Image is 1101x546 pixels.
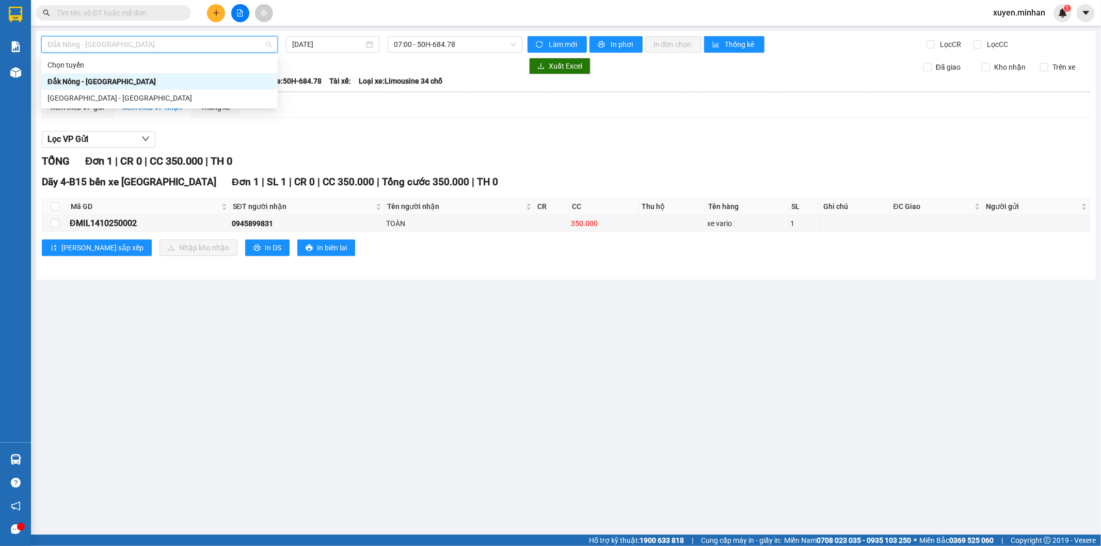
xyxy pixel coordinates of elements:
button: downloadNhập kho nhận [159,239,237,256]
span: Đơn 1 [85,155,113,167]
th: CR [535,198,569,215]
span: plus [213,9,220,17]
span: Người gửi [986,201,1079,212]
span: Lọc CR [936,39,963,50]
span: Mã GD [71,201,219,212]
div: [GEOGRAPHIC_DATA] - [GEOGRAPHIC_DATA] [47,92,272,104]
sup: 1 [1064,5,1071,12]
span: printer [306,244,313,252]
span: CR 0 [120,155,142,167]
div: 350.000 [571,218,637,229]
input: 15/10/2025 [292,39,364,50]
span: | [262,176,264,188]
span: message [11,524,21,534]
span: | [115,155,118,167]
span: Miền Nam [784,535,911,546]
th: Thu hộ [640,198,706,215]
div: Cư Jút [121,9,193,21]
span: | [377,176,379,188]
img: icon-new-feature [1058,8,1067,18]
span: printer [598,41,607,49]
button: file-add [231,4,249,22]
th: Tên hàng [706,198,789,215]
span: Đơn 1 [232,176,259,188]
div: Sài Gòn - Đắk Nông [41,90,278,106]
div: Tên hàng: BỌC ( : 2 ) [9,75,193,88]
div: Chọn tuyến [41,57,278,73]
td: ĐMIL1410250002 [68,215,230,232]
th: Ghi chú [821,198,891,215]
span: Hỗ trợ kỹ thuật: [589,535,684,546]
span: printer [253,244,261,252]
span: Thống kê [725,39,756,50]
span: download [537,62,545,71]
button: caret-down [1077,4,1095,22]
span: sync [536,41,545,49]
button: aim [255,4,273,22]
span: Loại xe: Limousine 34 chỗ [359,75,442,87]
span: Đã giao [932,61,965,73]
div: Chọn tuyến [47,59,272,71]
img: logo-vxr [9,7,22,22]
button: sort-ascending[PERSON_NAME] sắp xếp [42,239,152,256]
span: question-circle [11,478,21,488]
th: SL [789,198,821,215]
button: In đơn chọn [645,36,701,53]
span: Lọc VP Gửi [47,133,88,146]
div: Đắk Nông - Sài Gòn [41,73,278,90]
span: SL [92,74,106,88]
div: 1 [790,218,819,229]
img: warehouse-icon [10,454,21,465]
span: down [141,135,150,143]
span: 07:00 - 50H-684.78 [394,37,516,52]
strong: 0708 023 035 - 0935 103 250 [817,536,911,544]
span: ⚪️ [914,538,917,542]
strong: 1900 633 818 [640,536,684,544]
th: CC [569,198,640,215]
span: CC : [119,57,134,68]
span: xuyen.minhan [985,6,1054,19]
span: Làm mới [549,39,579,50]
span: copyright [1044,537,1051,544]
span: SL 1 [267,176,286,188]
span: | [205,155,208,167]
button: printerIn phơi [589,36,643,53]
button: downloadXuất Excel [529,58,591,74]
span: In phơi [611,39,634,50]
span: Xuất Excel [549,60,582,72]
span: In biên lai [317,242,347,253]
span: Số xe: 50H-684.78 [263,75,322,87]
img: warehouse-icon [10,67,21,78]
span: ĐC Giao [893,201,972,212]
span: [PERSON_NAME] sắp xếp [61,242,143,253]
span: caret-down [1081,8,1091,18]
td: TOÀN [385,215,535,232]
span: Gửi: [9,10,25,21]
span: Cung cấp máy in - giấy in: [701,535,781,546]
div: Dãy 4-B15 bến xe [GEOGRAPHIC_DATA] [9,9,114,34]
div: TOÀN [386,218,533,229]
span: | [317,176,320,188]
span: file-add [236,9,244,17]
button: bar-chartThống kê [704,36,764,53]
div: 0769548515 [121,34,193,48]
span: Kho nhận [990,61,1030,73]
div: THUỶ [121,21,193,34]
button: Lọc VP Gửi [42,131,155,148]
span: bar-chart [712,41,721,49]
span: | [289,176,292,188]
img: solution-icon [10,41,21,52]
span: TH 0 [211,155,232,167]
span: | [692,535,693,546]
span: Tài xế: [329,75,351,87]
span: Dãy 4-B15 bến xe [GEOGRAPHIC_DATA] [42,176,216,188]
span: Trên xe [1048,61,1079,73]
span: search [43,9,50,17]
span: | [472,176,474,188]
div: Đắk Nông - [GEOGRAPHIC_DATA] [47,76,272,87]
span: Lọc CC [983,39,1010,50]
button: plus [207,4,225,22]
button: printerIn biên lai [297,239,355,256]
span: Đắk Nông - Sài Gòn [47,37,272,52]
strong: 0369 525 060 [949,536,994,544]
